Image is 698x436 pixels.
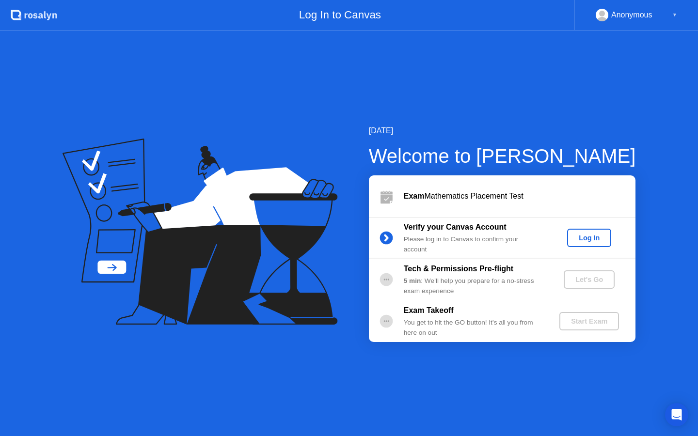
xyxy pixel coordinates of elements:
b: Exam [404,192,425,200]
div: Start Exam [563,317,615,325]
div: Open Intercom Messenger [665,403,688,426]
button: Start Exam [559,312,619,330]
div: [DATE] [369,125,636,137]
div: You get to hit the GO button! It’s all you from here on out [404,318,543,338]
b: 5 min [404,277,421,284]
div: ▼ [672,9,677,21]
div: : We’ll help you prepare for a no-stress exam experience [404,276,543,296]
div: Let's Go [568,276,611,283]
div: Mathematics Placement Test [404,190,635,202]
div: Please log in to Canvas to confirm your account [404,234,543,254]
b: Verify your Canvas Account [404,223,507,231]
div: Welcome to [PERSON_NAME] [369,141,636,171]
button: Log In [567,229,611,247]
b: Tech & Permissions Pre-flight [404,265,513,273]
b: Exam Takeoff [404,306,454,314]
div: Log In [571,234,607,242]
div: Anonymous [611,9,652,21]
button: Let's Go [564,270,615,289]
